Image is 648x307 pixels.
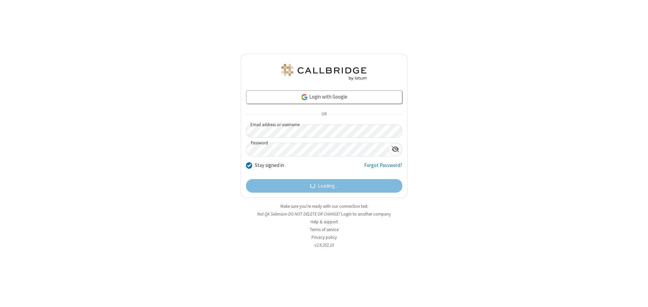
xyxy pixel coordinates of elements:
img: google-icon.png [301,93,308,101]
a: Help & support [310,219,338,225]
li: v2.6.352.10 [241,242,408,248]
button: Login to another company [341,211,391,217]
input: Password [246,143,389,156]
a: Forgot Password? [364,162,402,174]
a: Terms of service [310,227,339,232]
button: Loading... [246,179,402,193]
a: Make sure you're ready with our connection test [280,203,368,209]
input: Email address or username [246,124,402,138]
span: Loading... [318,182,338,190]
img: QA Selenium DO NOT DELETE OR CHANGE [280,64,368,80]
span: OR [319,110,329,119]
iframe: Chat [631,289,643,302]
a: Privacy policy [312,234,337,240]
div: Show password [389,143,402,156]
a: Login with Google [246,90,402,104]
li: Not QA Selenium DO NOT DELETE OR CHANGE? [241,211,408,217]
label: Stay signed in [255,162,284,169]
